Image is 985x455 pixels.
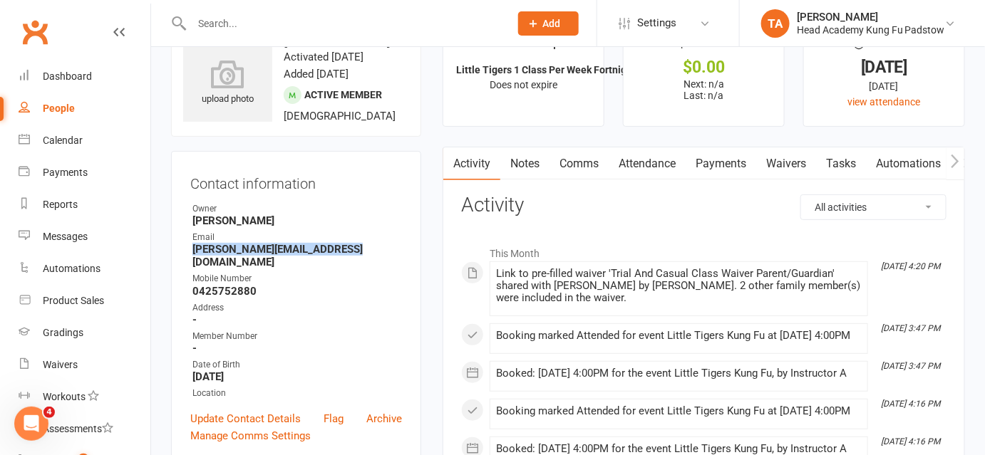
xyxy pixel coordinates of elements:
[43,263,100,274] div: Automations
[882,436,941,446] i: [DATE] 4:16 PM
[482,34,565,61] div: Memberships
[43,70,92,82] div: Dashboard
[882,323,941,333] i: [DATE] 3:47 PM
[190,410,301,427] a: Update Contact Details
[43,167,88,178] div: Payments
[284,68,349,80] time: Added [DATE]
[866,147,951,180] a: Automations
[882,399,941,409] i: [DATE] 4:16 PM
[496,443,862,455] div: Booked: [DATE] 4:00PM for the event Little Tigers Kung Fu, by Instructor A
[43,359,78,370] div: Waivers
[19,221,150,253] a: Messages
[17,14,53,50] a: Clubworx
[456,64,651,75] strong: Little Tigers 1 Class Per Week Fortnightly...
[192,214,402,227] strong: [PERSON_NAME]
[190,427,311,444] a: Manage Comms Settings
[761,9,790,38] div: TA
[43,295,104,306] div: Product Sales
[518,11,579,36] button: Add
[43,103,75,114] div: People
[817,60,952,75] div: [DATE]
[19,285,150,317] a: Product Sales
[192,231,402,244] div: Email
[324,410,344,427] a: Flag
[43,199,78,210] div: Reports
[847,96,920,108] a: view attendance
[43,327,83,338] div: Gradings
[192,272,402,286] div: Mobile Number
[304,89,382,100] span: Active member
[496,405,862,417] div: Booking marked Attended for event Little Tigers Kung Fu at [DATE] 4:00PM
[461,194,947,216] h3: Activity
[19,413,150,445] a: Assessments
[797,11,945,23] div: [PERSON_NAME]
[609,147,686,180] a: Attendance
[19,317,150,349] a: Gradings
[366,410,402,427] a: Archive
[19,61,150,93] a: Dashboard
[19,157,150,189] a: Payments
[500,147,550,180] a: Notes
[192,358,402,372] div: Date of Birth
[496,367,862,380] div: Booked: [DATE] 4:00PM for the event Little Tigers Kung Fu, by Instructor A
[490,79,557,90] span: Does not expire
[817,78,952,94] div: [DATE]
[192,387,402,400] div: Location
[192,330,402,343] div: Member Number
[543,18,561,29] span: Add
[43,407,55,418] span: 4
[43,135,83,146] div: Calendar
[192,301,402,315] div: Address
[882,361,941,371] i: [DATE] 3:47 PM
[19,93,150,125] a: People
[183,60,272,107] div: upload photo
[43,423,113,434] div: Assessments
[816,147,866,180] a: Tasks
[284,51,363,63] time: Activated [DATE]
[14,407,48,441] iframe: Intercom live chat
[19,253,150,285] a: Automations
[461,239,947,261] li: This Month
[192,370,402,383] strong: [DATE]
[284,110,396,122] span: [DEMOGRAPHIC_DATA]
[797,23,945,36] div: Head Academy Kung Fu Padstow
[192,342,402,355] strong: -
[19,189,150,221] a: Reports
[19,349,150,381] a: Waivers
[43,231,88,242] div: Messages
[43,391,86,402] div: Workouts
[192,313,402,326] strong: -
[19,125,150,157] a: Calendar
[686,147,756,180] a: Payments
[192,285,402,298] strong: 0425752880
[637,7,676,39] span: Settings
[756,147,816,180] a: Waivers
[19,381,150,413] a: Workouts
[636,60,771,75] div: $0.00
[187,14,500,33] input: Search...
[550,147,609,180] a: Comms
[636,78,771,101] p: Next: n/a Last: n/a
[192,202,402,216] div: Owner
[190,170,402,192] h3: Contact information
[443,147,500,180] a: Activity
[882,261,941,271] i: [DATE] 4:20 PM
[496,330,862,342] div: Booking marked Attended for event Little Tigers Kung Fu at [DATE] 4:00PM
[496,268,862,304] div: Link to pre-filled waiver 'Trial And Casual Class Waiver Parent/Guardian' shared with [PERSON_NAM...
[192,243,402,268] strong: [PERSON_NAME][EMAIL_ADDRESS][DOMAIN_NAME]
[482,37,491,51] i: ✓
